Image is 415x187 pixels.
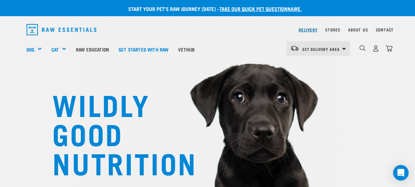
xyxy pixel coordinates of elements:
a: take our quick pet questionnaire. [219,7,302,10]
a: Vethub [173,36,199,62]
a: Delivery [299,29,317,31]
img: home-icon-1@2x.png [359,45,366,51]
a: Dog [27,46,34,53]
a: About Us [348,29,368,31]
a: Get started with Raw [114,36,173,62]
img: Raw Essentials Logo [27,24,96,35]
a: Cat [51,46,59,53]
a: Contact [376,29,394,31]
span: Set Delivery Area [302,48,340,50]
img: user.png [372,45,379,52]
a: Raw Education [71,36,114,62]
h1: WILDLY GOOD NUTRITION [52,89,182,177]
a: Stores [325,29,340,31]
img: van-moving.png [290,45,299,51]
img: home-icon@2x.png [386,45,392,52]
div: Open Intercom Messenger [393,165,409,181]
nav: dropdown navigation [21,21,394,38]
